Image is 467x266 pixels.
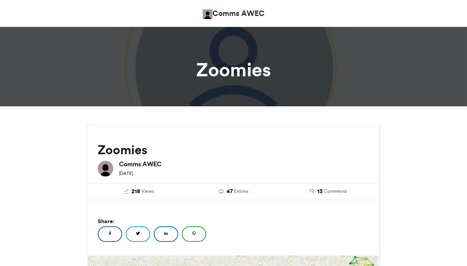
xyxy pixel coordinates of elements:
h6: Comms AWEC [119,161,369,167]
a: 218 Views [98,187,181,196]
a: 47 Entries [192,187,275,196]
span: Entries [234,188,248,195]
span: Views [141,188,154,195]
small: [DATE] [119,171,133,176]
h1: Zoomies [18,60,449,79]
span: Comments [324,188,347,195]
img: Comms AWEC [203,9,212,19]
span: 47 [226,187,233,196]
span: 13 [317,187,323,196]
span: 218 [132,187,140,196]
h5: Share: [98,216,369,226]
img: Comms AWEC [98,161,113,176]
a: Comms AWEC [203,8,265,19]
h2: Zoomies [98,143,369,157]
a: 13 Comments [286,187,369,196]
